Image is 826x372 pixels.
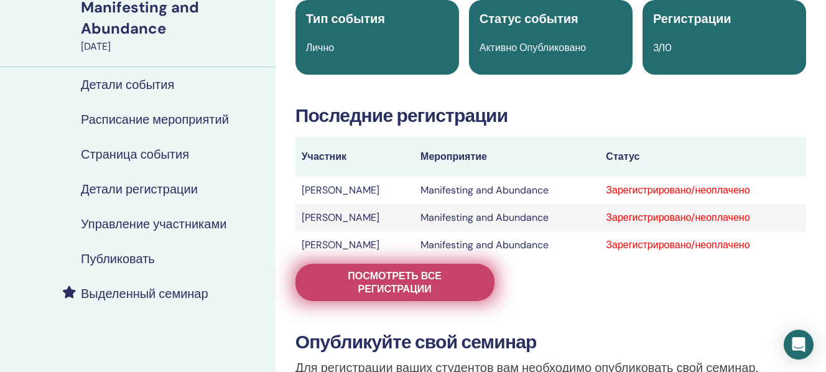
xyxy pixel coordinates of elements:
[606,183,800,198] div: Зарегистрировано/неоплачено
[295,105,806,127] h3: Последние регистрации
[414,231,600,259] td: Manifesting and Abundance
[81,182,198,197] h4: Детали регистрации
[295,204,414,231] td: [PERSON_NAME]
[81,39,268,54] div: [DATE]
[81,77,174,92] h4: Детали события
[414,204,600,231] td: Manifesting and Abundance
[306,41,335,54] span: Лично
[414,137,600,177] th: Мероприятие
[295,331,806,353] h3: Опубликуйте свой семинар
[414,177,600,204] td: Manifesting and Abundance
[295,231,414,259] td: [PERSON_NAME]
[480,41,586,54] span: Активно Опубликовано
[295,264,494,301] a: Посмотреть все регистрации
[306,11,385,27] span: Тип события
[606,210,800,225] div: Зарегистрировано/неоплачено
[600,137,806,177] th: Статус
[81,286,208,301] h4: Выделенный семинар
[81,216,226,231] h4: Управление участниками
[606,238,800,253] div: Зарегистрировано/неоплачено
[311,269,479,295] span: Посмотреть все регистрации
[784,330,814,360] div: Open Intercom Messenger
[81,251,155,266] h4: Публиковать
[81,147,189,162] h4: Страница события
[295,137,414,177] th: Участник
[81,112,229,127] h4: Расписание мероприятий
[295,177,414,204] td: [PERSON_NAME]
[653,41,672,54] span: 3/10
[653,11,731,27] span: Регистрации
[480,11,578,27] span: Статус события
